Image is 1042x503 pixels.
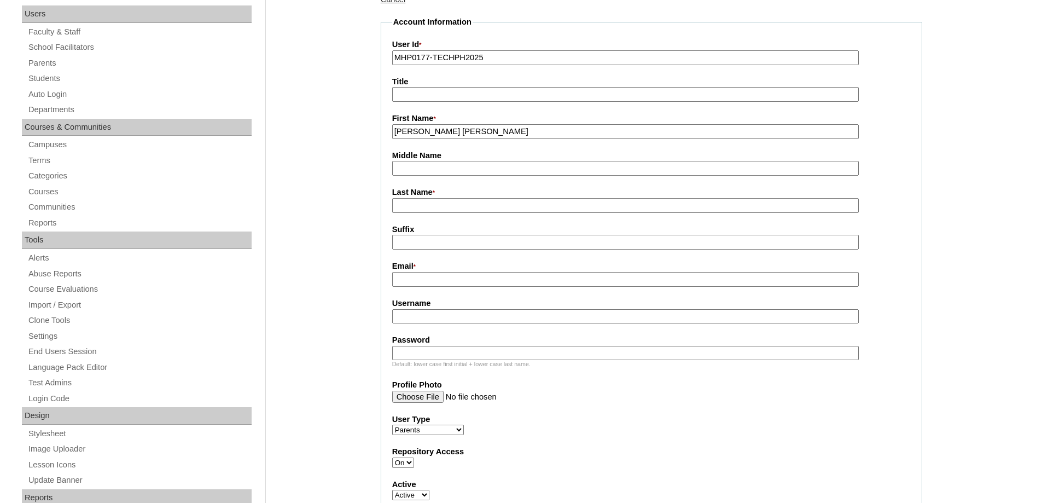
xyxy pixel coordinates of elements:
[27,56,252,70] a: Parents
[392,76,911,88] label: Title
[392,479,911,490] label: Active
[27,392,252,406] a: Login Code
[27,200,252,214] a: Communities
[392,113,911,125] label: First Name
[392,39,911,51] label: User Id
[27,267,252,281] a: Abuse Reports
[392,150,911,161] label: Middle Name
[22,119,252,136] div: Courses & Communities
[392,16,473,28] legend: Account Information
[27,282,252,296] a: Course Evaluations
[27,361,252,374] a: Language Pack Editor
[27,345,252,359] a: End Users Session
[27,185,252,199] a: Courses
[392,360,911,368] div: Default: lower case first initial + lower case last name.
[27,314,252,327] a: Clone Tools
[27,88,252,101] a: Auto Login
[22,232,252,249] div: Tools
[392,187,911,199] label: Last Name
[392,446,911,458] label: Repository Access
[27,251,252,265] a: Alerts
[27,154,252,167] a: Terms
[27,41,252,54] a: School Facilitators
[392,261,911,273] label: Email
[22,407,252,425] div: Design
[392,414,911,425] label: User Type
[27,216,252,230] a: Reports
[22,5,252,23] div: Users
[27,473,252,487] a: Update Banner
[392,298,911,309] label: Username
[27,298,252,312] a: Import / Export
[27,25,252,39] a: Faculty & Staff
[392,224,911,235] label: Suffix
[27,458,252,472] a: Lesson Icons
[27,376,252,390] a: Test Admins
[27,169,252,183] a: Categories
[27,427,252,441] a: Stylesheet
[392,379,911,391] label: Profile Photo
[27,72,252,85] a: Students
[27,329,252,343] a: Settings
[27,138,252,152] a: Campuses
[27,442,252,456] a: Image Uploader
[392,334,911,346] label: Password
[27,103,252,117] a: Departments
